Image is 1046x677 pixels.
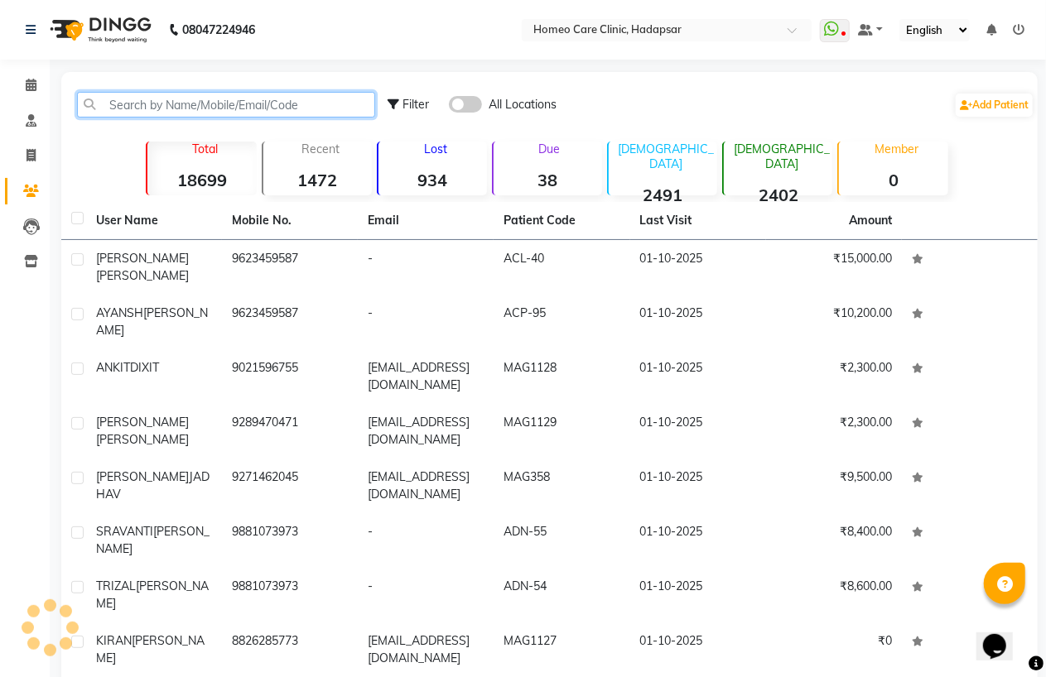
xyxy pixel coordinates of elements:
td: 01-10-2025 [630,295,766,349]
td: 9623459587 [222,295,358,349]
td: [EMAIL_ADDRESS][DOMAIN_NAME] [358,404,494,459]
td: 01-10-2025 [630,240,766,295]
td: MAG1129 [494,404,629,459]
p: Lost [385,142,487,156]
td: [EMAIL_ADDRESS][DOMAIN_NAME] [358,459,494,513]
th: Mobile No. [222,202,358,240]
p: [DEMOGRAPHIC_DATA] [615,142,717,171]
th: Patient Code [494,202,629,240]
td: ₹8,600.00 [766,568,902,622]
td: - [358,568,494,622]
span: [PERSON_NAME] [96,524,210,556]
td: ₹15,000.00 [766,240,902,295]
td: [EMAIL_ADDRESS][DOMAIN_NAME] [358,622,494,677]
td: ₹0 [766,622,902,677]
td: - [358,513,494,568]
span: ANKIT [96,360,130,375]
span: SRAVANTI [96,524,153,539]
span: Filter [402,97,429,112]
th: User Name [86,202,222,240]
td: ADN-55 [494,513,629,568]
td: 01-10-2025 [630,568,766,622]
strong: 1472 [263,170,372,190]
td: MAG1127 [494,622,629,677]
th: Amount [839,202,902,239]
strong: 2402 [724,185,832,205]
p: Member [846,142,947,156]
strong: 934 [378,170,487,190]
span: [PERSON_NAME] [96,579,209,611]
td: 01-10-2025 [630,459,766,513]
span: [PERSON_NAME] [96,251,189,266]
td: MAG358 [494,459,629,513]
td: ADN-54 [494,568,629,622]
strong: 38 [494,170,602,190]
td: 9881073973 [222,568,358,622]
td: 01-10-2025 [630,349,766,404]
td: 9289470471 [222,404,358,459]
td: ACP-95 [494,295,629,349]
td: 9271462045 [222,459,358,513]
input: Search by Name/Mobile/Email/Code [77,92,375,118]
td: 01-10-2025 [630,404,766,459]
td: ACL-40 [494,240,629,295]
span: [PERSON_NAME] [96,415,189,430]
td: 01-10-2025 [630,622,766,677]
strong: 18699 [147,170,256,190]
td: 9021596755 [222,349,358,404]
span: [PERSON_NAME] [96,469,189,484]
span: TRIZAL [96,579,136,593]
td: 9881073973 [222,513,358,568]
strong: 0 [839,170,947,190]
td: ₹9,500.00 [766,459,902,513]
span: All Locations [489,96,557,113]
td: ₹8,400.00 [766,513,902,568]
iframe: chat widget [976,611,1029,660]
span: KIRAN [96,633,132,648]
td: - [358,240,494,295]
td: ₹2,300.00 [766,349,902,404]
span: [PERSON_NAME] [96,432,189,447]
p: [DEMOGRAPHIC_DATA] [730,142,832,171]
strong: 2491 [609,185,717,205]
th: Last Visit [630,202,766,240]
a: Add Patient [956,94,1033,117]
td: ₹2,300.00 [766,404,902,459]
span: [PERSON_NAME] [96,268,189,283]
p: Recent [270,142,372,156]
td: 01-10-2025 [630,513,766,568]
span: AYANSH [96,305,143,320]
span: DIXIT [130,360,159,375]
td: 9623459587 [222,240,358,295]
td: [EMAIL_ADDRESS][DOMAIN_NAME] [358,349,494,404]
td: MAG1128 [494,349,629,404]
p: Due [497,142,602,156]
span: [PERSON_NAME] [96,633,205,665]
td: - [358,295,494,349]
b: 08047224946 [182,7,255,53]
img: logo [42,7,156,53]
td: ₹10,200.00 [766,295,902,349]
span: [PERSON_NAME] [96,305,208,338]
td: 8826285773 [222,622,358,677]
p: Total [154,142,256,156]
th: Email [358,202,494,240]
